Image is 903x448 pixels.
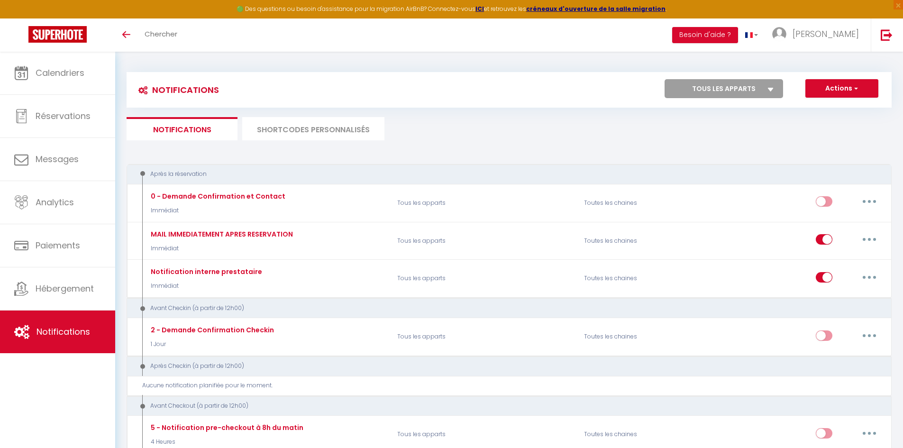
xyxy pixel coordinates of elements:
[136,170,868,179] div: Après la réservation
[148,422,303,433] div: 5 - Notification pre-checkout à 8h du matin
[36,326,90,338] span: Notifications
[137,18,184,52] a: Chercher
[36,283,94,294] span: Hébergement
[148,191,285,201] div: 0 - Demande Confirmation et Contact
[578,227,702,255] div: Toutes les chaines
[28,26,87,43] img: Super Booking
[526,5,666,13] a: créneaux d'ouverture de la salle migration
[148,340,274,349] p: 1 Jour
[578,323,702,351] div: Toutes les chaines
[772,27,786,41] img: ...
[148,266,262,277] div: Notification interne prestataire
[578,265,702,293] div: Toutes les chaines
[136,304,868,313] div: Avant Checkin (à partir de 12h00)
[805,79,878,98] button: Actions
[578,189,702,217] div: Toutes les chaines
[36,153,79,165] span: Messages
[391,323,578,351] p: Tous les apparts
[36,239,80,251] span: Paiements
[148,438,303,447] p: 4 Heures
[136,362,868,371] div: Après Checkin (à partir de 12h00)
[134,79,219,101] h3: Notifications
[765,18,871,52] a: ... [PERSON_NAME]
[672,27,738,43] button: Besoin d'aide ?
[475,5,484,13] a: ICI
[148,206,285,215] p: Immédiat
[881,29,893,41] img: logout
[793,28,859,40] span: [PERSON_NAME]
[127,117,237,140] li: Notifications
[36,196,74,208] span: Analytics
[391,227,578,255] p: Tous les apparts
[391,189,578,217] p: Tous les apparts
[148,229,293,239] div: MAIL IMMEDIATEMENT APRES RESERVATION
[36,110,91,122] span: Réservations
[148,282,262,291] p: Immédiat
[391,265,578,293] p: Tous les apparts
[136,402,868,411] div: Avant Checkout (à partir de 12h00)
[142,381,883,390] div: Aucune notification planifiée pour le moment.
[36,67,84,79] span: Calendriers
[242,117,384,140] li: SHORTCODES PERSONNALISÉS
[148,325,274,335] div: 2 - Demande Confirmation Checkin
[145,29,177,39] span: Chercher
[148,244,293,253] p: Immédiat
